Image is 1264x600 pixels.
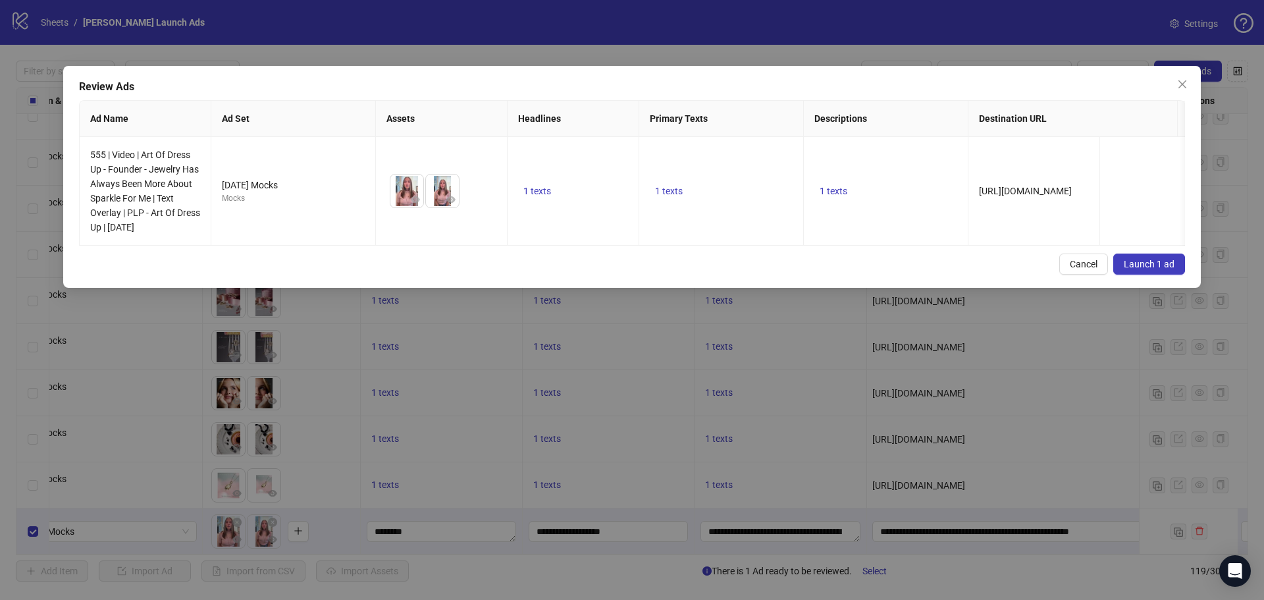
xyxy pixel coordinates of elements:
th: Descriptions [804,101,968,137]
th: Ad Set [211,101,376,137]
th: Primary Texts [639,101,804,137]
span: 1 texts [820,186,847,196]
button: 1 texts [518,183,556,199]
button: Close [1172,74,1193,95]
button: Preview [408,192,423,207]
span: 555 | Video | Art Of Dress Up - Founder - Jewelry Has Always Been More About Sparkle For Me | Tex... [90,150,200,232]
img: Asset 2 [426,175,459,207]
div: [DATE] Mocks [222,178,365,192]
button: Cancel [1059,254,1108,275]
th: Destination URL [968,101,1178,137]
span: eye [446,195,456,204]
button: 1 texts [650,183,688,199]
button: Launch 1 ad [1113,254,1185,275]
span: 1 texts [523,186,551,196]
span: Launch 1 ad [1124,259,1174,269]
span: eye [411,195,420,204]
div: Review Ads [79,79,1185,95]
span: [URL][DOMAIN_NAME] [979,186,1072,196]
button: Preview [443,192,459,207]
th: Ad Name [80,101,211,137]
th: Headlines [508,101,639,137]
img: Asset 1 [390,175,423,207]
span: Cancel [1070,259,1097,269]
span: close [1177,79,1188,90]
div: Open Intercom Messenger [1219,555,1251,587]
div: Mocks [222,192,365,205]
button: 1 texts [814,183,853,199]
span: 1 texts [655,186,683,196]
th: Assets [376,101,508,137]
